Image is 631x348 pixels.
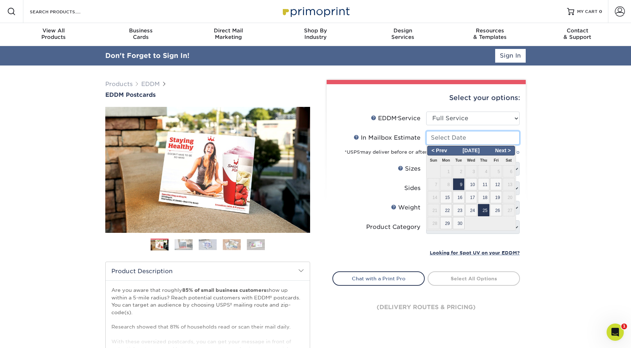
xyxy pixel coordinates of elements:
[534,23,621,46] a: Contact& Support
[366,223,420,231] div: Product Category
[452,155,465,165] th: Tue
[141,81,160,87] a: EDDM
[272,27,359,34] span: Shop By
[478,178,490,190] span: 11
[495,49,526,63] a: Sign In
[359,23,446,46] a: DesignServices
[599,9,602,14] span: 0
[97,27,185,40] div: Cards
[453,217,465,229] span: 30
[428,271,520,286] a: Select All Options
[105,51,189,61] div: Don't Forget to Sign In!
[175,239,193,250] img: EDDM 02
[440,191,452,203] span: 15
[272,23,359,46] a: Shop ByIndustry
[428,178,439,190] span: 7
[492,147,514,155] span: Next >
[10,27,97,34] span: View All
[397,117,398,119] sup: ®
[460,148,482,153] span: [DATE]
[426,131,520,145] input: Select Date
[453,204,465,216] span: 23
[360,151,361,153] sup: ®
[247,239,265,250] img: EDDM 05
[428,204,439,216] span: 21
[10,27,97,40] div: Products
[97,27,185,34] span: Business
[185,27,272,40] div: Marketing
[29,7,99,16] input: SEARCH PRODUCTS.....
[97,23,185,46] a: BusinessCards
[398,164,420,173] div: Sizes
[478,165,490,177] span: 4
[446,27,534,34] span: Resources
[106,262,310,280] h2: Product Description
[430,249,520,256] a: Looking for Spot UV on your EDDM?
[2,326,61,345] iframe: Google Customer Reviews
[105,91,156,98] span: EDDM Postcards
[502,155,515,165] th: Sat
[105,91,310,98] a: EDDM Postcards
[440,165,452,177] span: 1
[534,27,621,40] div: & Support
[280,4,351,19] img: Primoprint
[359,27,446,40] div: Services
[440,155,452,165] th: Mon
[359,27,446,34] span: Design
[10,23,97,46] a: View AllProducts
[490,165,502,177] span: 5
[332,271,425,286] a: Chat with a Print Pro
[151,239,169,252] img: EDDM 01
[453,191,465,203] span: 16
[391,203,420,212] div: Weight
[272,27,359,40] div: Industry
[503,165,515,177] span: 6
[621,324,627,329] span: 1
[465,165,477,177] span: 3
[332,286,520,329] div: (delivery routes & pricing)
[453,165,465,177] span: 2
[490,178,502,190] span: 12
[105,99,310,241] img: EDDM Postcards 01
[428,147,450,155] span: < Prev
[105,81,133,87] a: Products
[332,84,520,112] div: Select your options:
[223,239,241,250] img: EDDM 04
[478,191,490,203] span: 18
[490,191,502,203] span: 19
[503,191,515,203] span: 20
[503,178,515,190] span: 13
[465,155,478,165] th: Wed
[465,204,477,216] span: 24
[534,27,621,34] span: Contact
[404,184,420,193] div: Sides
[453,178,465,190] span: 9
[446,27,534,40] div: & Templates
[465,178,477,190] span: 10
[345,149,520,155] small: *USPS may deliver before or after the target estimate
[503,204,515,216] span: 27
[465,191,477,203] span: 17
[185,23,272,46] a: Direct MailMarketing
[427,155,440,165] th: Sun
[478,155,490,165] th: Thu
[478,204,490,216] span: 25
[185,27,272,34] span: Direct Mail
[354,134,420,142] div: In Mailbox Estimate
[428,191,439,203] span: 14
[440,204,452,216] span: 22
[428,217,439,229] span: 28
[440,217,452,229] span: 29
[440,178,452,190] span: 8
[490,204,502,216] span: 26
[490,155,502,165] th: Fri
[199,239,217,250] img: EDDM 03
[607,324,624,341] iframe: Intercom live chat
[430,250,520,256] small: Looking for Spot UV on your EDDM?
[577,9,598,15] span: MY CART
[182,287,266,293] strong: 85% of small business customers
[371,114,420,123] div: EDDM Service
[446,23,534,46] a: Resources& Templates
